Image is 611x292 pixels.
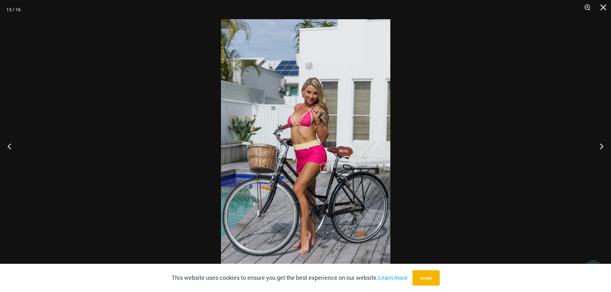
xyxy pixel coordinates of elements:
[378,274,408,281] a: Learn more
[172,273,408,283] p: This website uses cookies to ensure you get the best experience on our website.
[412,270,440,286] button: Accept
[587,130,611,162] button: Next
[221,19,390,273] img: Bubble Mesh Highlight Pink 309 Top 5404 Skirt 05
[6,5,21,14] div: 13 / 16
